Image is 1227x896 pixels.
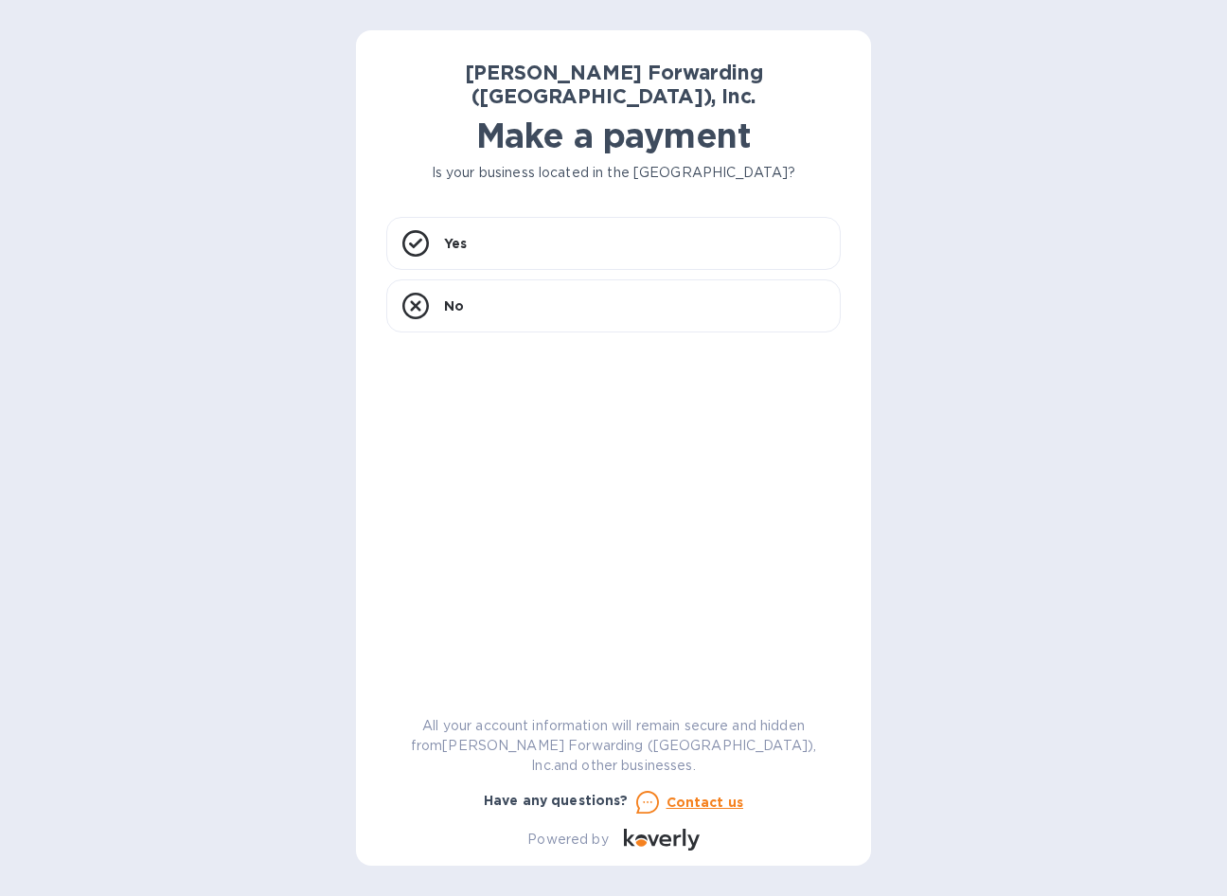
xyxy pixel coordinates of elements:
p: Is your business located in the [GEOGRAPHIC_DATA]? [386,163,841,183]
u: Contact us [667,795,744,810]
p: Powered by [527,830,608,850]
p: No [444,296,464,315]
b: [PERSON_NAME] Forwarding ([GEOGRAPHIC_DATA]), Inc. [465,61,763,108]
h1: Make a payment [386,116,841,155]
p: Yes [444,234,467,253]
b: Have any questions? [484,793,629,808]
p: All your account information will remain secure and hidden from [PERSON_NAME] Forwarding ([GEOGRA... [386,716,841,776]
